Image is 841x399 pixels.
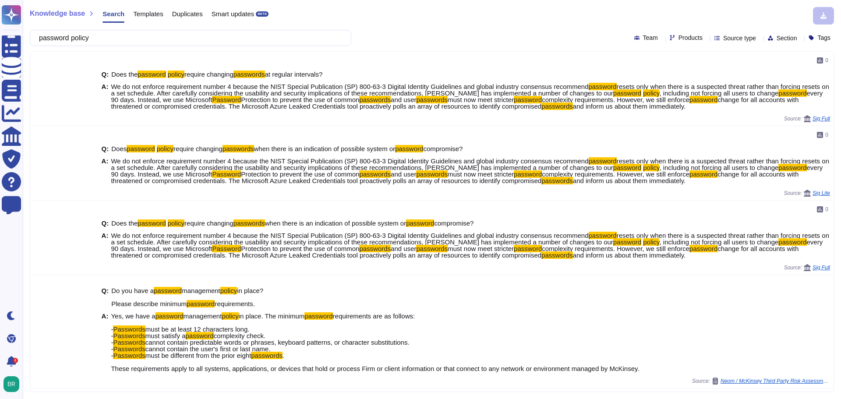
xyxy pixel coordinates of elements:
mark: password [613,238,641,246]
mark: password [613,164,641,171]
mark: password [689,96,717,103]
span: every 90 days. Instead, we use Microsoft [111,89,823,103]
span: complexity requirements. However, we still enforce [542,96,689,103]
span: resets only when there is a suspected threat rather than forcing resets on a set schedule. After ... [111,232,829,246]
mark: Passwords [113,345,145,353]
span: complexity requirements. However, we still enforce [542,170,689,178]
mark: passwords [541,251,573,259]
b: Q: [102,220,109,226]
mark: policy [157,145,173,152]
span: Source: [692,378,830,385]
mark: Passwords [113,325,145,333]
span: Protection to prevent the use of common [241,170,359,178]
span: Do you have a [111,287,154,294]
b: A: [102,83,109,109]
span: require changing [184,71,233,78]
span: every 90 days. Instead, we use Microsoft [111,238,823,252]
span: complexity check. - [111,332,265,346]
mark: password [304,312,332,320]
span: must now meet stricter [448,170,514,178]
mark: Password [212,96,241,103]
mark: password [589,157,617,165]
span: and user [391,245,416,252]
mark: password [514,170,542,178]
span: require changing [173,145,223,152]
mark: password [138,71,166,78]
span: resets only when there is a suspected threat rather than forcing resets on a set schedule. After ... [111,83,829,97]
mark: policy [220,287,237,294]
mark: Password [212,245,241,252]
span: and user [391,170,416,178]
span: Search [102,11,124,17]
span: management [184,312,222,320]
mark: password [689,245,717,252]
mark: passwords [541,177,573,184]
mark: password [514,245,542,252]
span: Smart updates [212,11,254,17]
mark: passwords [541,102,573,110]
mark: password [154,287,182,294]
mark: password [127,145,155,152]
span: change for all accounts with threatened or compromised credentials. The Microsoft Azure Leaked Cr... [111,96,799,110]
span: at regular intervals? [265,71,323,78]
input: Search a question or template... [35,30,342,46]
span: every 90 days. Instead, we use Microsoft [111,164,823,178]
mark: Passwords [113,339,145,346]
span: requirements. [215,300,255,307]
span: We do not enforce requirement number 4 because the NIST Special Publication (SP) 800-63-3 Digital... [111,157,588,165]
mark: passwords [416,96,448,103]
span: Does [111,145,127,152]
mark: passwords [359,170,391,178]
mark: policy [643,89,659,97]
mark: passwords [416,245,448,252]
span: when there is an indication of possible system or [265,219,406,227]
mark: password [138,219,166,227]
mark: password [155,312,184,320]
span: Neom / McKinsey Third Party Risk Assessment Medium Template V1.2 [721,378,830,384]
b: A: [102,232,109,258]
span: management [182,287,220,294]
b: A: [102,313,109,372]
img: user [4,376,19,392]
mark: policy [643,238,659,246]
mark: policy [222,312,238,320]
span: We do not enforce requirement number 4 because the NIST Special Publication (SP) 800-63-3 Digital... [111,83,588,90]
span: , including not forcing all users to change [659,238,778,246]
span: compromise? [423,145,463,152]
span: Source: [784,115,830,122]
span: Duplicates [172,11,203,17]
span: and user [391,96,416,103]
b: Q: [102,145,109,152]
span: Source type [723,35,756,41]
mark: Passwords [113,332,145,339]
span: when there is an indication of possible system or [254,145,396,152]
b: A: [102,158,109,184]
mark: policy [643,164,659,171]
mark: passwords [233,219,265,227]
mark: policy [168,71,184,78]
mark: password [613,89,641,97]
span: , including not forcing all users to change [659,89,778,97]
div: BETA [256,11,269,17]
span: Protection to prevent the use of common [241,245,359,252]
mark: password [778,164,806,171]
span: compromise? [434,219,474,227]
mark: Password [212,170,241,178]
span: Section [777,35,797,41]
mark: policy [168,219,184,227]
span: 0 [825,132,828,138]
mark: password [589,83,617,90]
span: change for all accounts with threatened or compromised credentials. The Microsoft Azure Leaked Cr... [111,170,799,184]
span: Source: [784,190,830,197]
span: must satisfy a [145,332,186,339]
span: Protection to prevent the use of common [241,96,359,103]
span: , including not forcing all users to change [659,164,778,171]
mark: passwords [233,71,265,78]
span: cannot contain the user's first or last name. - [111,345,270,359]
span: Sig Lite [813,191,830,196]
span: Sig Full [813,116,830,121]
span: Does the [111,71,138,78]
span: 0 [825,58,828,63]
span: Team [643,35,658,41]
span: and inform us about them immediately. [573,102,686,110]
